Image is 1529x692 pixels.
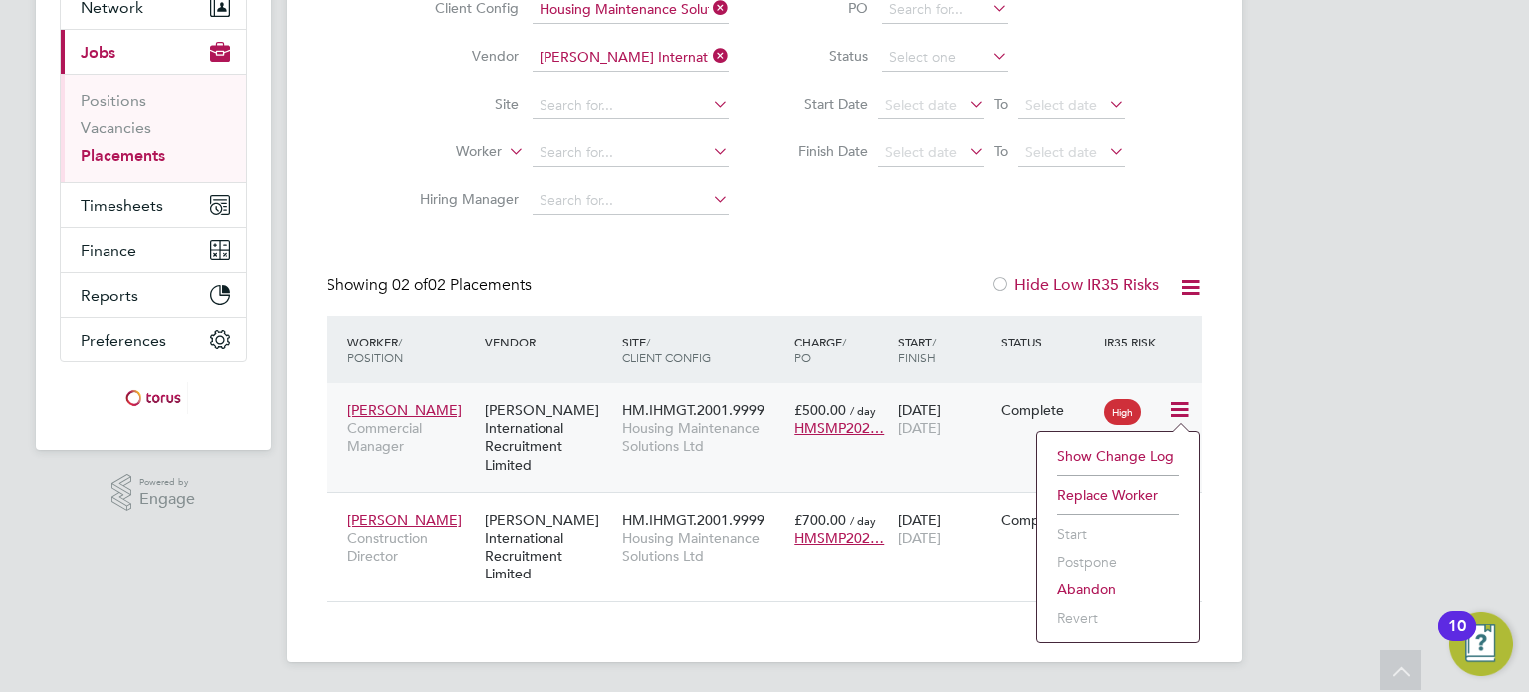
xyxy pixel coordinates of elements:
[480,391,617,484] div: [PERSON_NAME] International Recruitment Limited
[342,390,1202,407] a: [PERSON_NAME]Commercial Manager[PERSON_NAME] International Recruitment LimitedHM.IHMGT.2001.9999H...
[1448,626,1466,652] div: 10
[533,92,729,119] input: Search for...
[617,324,789,375] div: Site
[794,511,846,529] span: £700.00
[1001,401,1095,419] div: Complete
[61,74,246,182] div: Jobs
[81,43,115,62] span: Jobs
[81,91,146,110] a: Positions
[622,334,711,365] span: / Client Config
[533,187,729,215] input: Search for...
[1047,604,1189,632] li: Revert
[61,30,246,74] button: Jobs
[404,95,519,113] label: Site
[533,44,729,72] input: Search for...
[778,142,868,160] label: Finish Date
[898,419,941,437] span: [DATE]
[342,324,480,375] div: Worker
[61,183,246,227] button: Timesheets
[327,275,536,296] div: Showing
[893,391,996,447] div: [DATE]
[392,275,532,295] span: 02 Placements
[885,143,957,161] span: Select date
[1047,520,1189,548] li: Start
[1099,324,1168,359] div: IR35 Risk
[898,529,941,547] span: [DATE]
[1025,96,1097,114] span: Select date
[988,91,1014,116] span: To
[622,511,764,529] span: HM.IHMGT.2001.9999
[81,118,151,137] a: Vacancies
[850,403,876,418] span: / day
[347,401,462,419] span: [PERSON_NAME]
[60,382,247,414] a: Go to home page
[387,142,502,162] label: Worker
[81,241,136,260] span: Finance
[996,324,1100,359] div: Status
[342,500,1202,517] a: [PERSON_NAME]Construction Director[PERSON_NAME] International Recruitment LimitedHM.IHMGT.2001.99...
[81,196,163,215] span: Timesheets
[81,286,138,305] span: Reports
[81,331,166,349] span: Preferences
[794,529,884,547] span: HMSMP202…
[1047,548,1189,576] li: Postpone
[1449,612,1513,676] button: Open Resource Center, 10 new notifications
[990,275,1159,295] label: Hide Low IR35 Risks
[347,334,403,365] span: / Position
[533,139,729,167] input: Search for...
[885,96,957,114] span: Select date
[622,529,784,565] span: Housing Maintenance Solutions Ltd
[794,419,884,437] span: HMSMP202…
[1025,143,1097,161] span: Select date
[139,474,195,491] span: Powered by
[480,324,617,359] div: Vendor
[81,146,165,165] a: Placements
[1047,576,1189,603] li: Abandon
[988,138,1014,164] span: To
[882,44,1008,72] input: Select one
[480,501,617,593] div: [PERSON_NAME] International Recruitment Limited
[404,47,519,65] label: Vendor
[789,324,893,375] div: Charge
[111,474,196,512] a: Powered byEngage
[61,228,246,272] button: Finance
[347,529,475,565] span: Construction Director
[392,275,428,295] span: 02 of
[622,401,764,419] span: HM.IHMGT.2001.9999
[850,513,876,528] span: / day
[1001,511,1095,529] div: Complete
[778,47,868,65] label: Status
[898,334,936,365] span: / Finish
[347,419,475,455] span: Commercial Manager
[893,324,996,375] div: Start
[1104,399,1141,425] span: High
[61,318,246,361] button: Preferences
[1047,481,1189,509] li: Replace Worker
[61,273,246,317] button: Reports
[893,501,996,557] div: [DATE]
[404,190,519,208] label: Hiring Manager
[778,95,868,113] label: Start Date
[118,382,188,414] img: torus-logo-retina.png
[622,419,784,455] span: Housing Maintenance Solutions Ltd
[139,491,195,508] span: Engage
[794,401,846,419] span: £500.00
[347,511,462,529] span: [PERSON_NAME]
[1047,442,1189,470] li: Show change log
[794,334,846,365] span: / PO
